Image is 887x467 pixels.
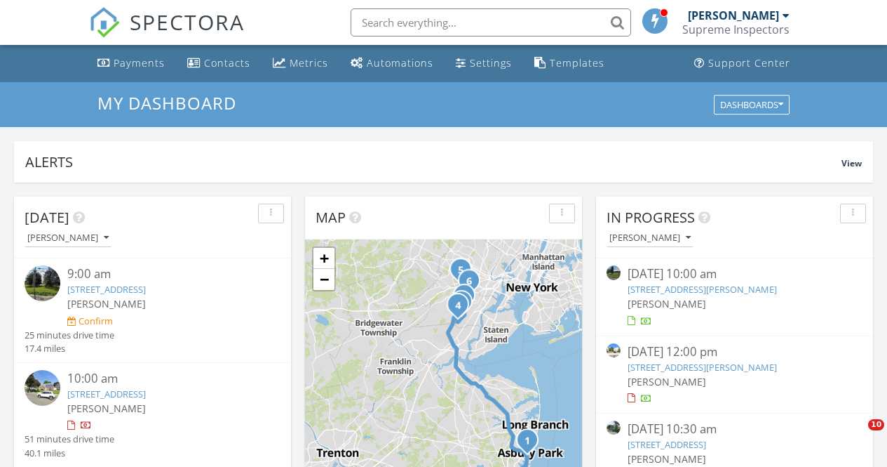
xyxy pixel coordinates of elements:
div: 51 minutes drive time [25,433,114,446]
a: [STREET_ADDRESS] [628,438,706,451]
span: [PERSON_NAME] [628,375,706,388]
div: Templates [550,56,604,70]
img: streetview [607,265,621,279]
button: [PERSON_NAME] [607,229,693,248]
button: [PERSON_NAME] [25,229,111,248]
a: [STREET_ADDRESS] [67,283,146,296]
i: 5 [458,265,463,275]
div: Support Center [708,56,790,70]
span: In Progress [607,208,695,227]
div: 142 Division St, Neptune, NJ 07753 [527,440,536,448]
img: streetview [25,370,60,406]
img: streetview [607,421,621,435]
div: 9:00 am [67,265,259,283]
a: Confirm [67,315,113,328]
div: 46 Palisade Rd, Linden, NJ 07036 [464,295,473,303]
img: The Best Home Inspection Software - Spectora [89,7,120,38]
div: 10:00 am [67,370,259,388]
span: [DATE] [25,208,69,227]
span: My Dashboard [97,91,236,114]
span: SPECTORA [130,7,245,37]
a: SPECTORA [89,19,245,48]
a: [STREET_ADDRESS][PERSON_NAME] [628,283,777,296]
a: 9:00 am [STREET_ADDRESS] [PERSON_NAME] Confirm 25 minutes drive time 17.4 miles [25,265,280,355]
i: 6 [466,277,472,287]
div: [PERSON_NAME] [27,233,109,243]
span: View [841,157,862,169]
div: Confirm [79,315,113,327]
a: 10:00 am [STREET_ADDRESS] [PERSON_NAME] 51 minutes drive time 40.1 miles [25,370,280,460]
div: Alerts [25,152,841,171]
img: streetview [25,265,60,301]
div: 25 minutes drive time [25,329,114,342]
i: 4 [455,301,461,310]
span: [PERSON_NAME] [67,402,146,415]
div: Dashboards [720,100,783,110]
span: [PERSON_NAME] [628,297,706,310]
a: [STREET_ADDRESS] [67,388,146,400]
a: Automations (Basic) [345,51,439,77]
div: [PERSON_NAME] [609,233,691,243]
a: Payments [92,51,170,77]
a: Zoom in [313,248,334,269]
div: Automations [367,56,433,70]
input: Search everything... [351,8,631,37]
div: 17.4 miles [25,342,114,355]
div: Settings [470,56,512,70]
img: streetview [607,343,621,357]
a: Zoom out [313,269,334,290]
a: Templates [529,51,610,77]
div: 400 Broadwell Ave, Union, NJ 07083 [469,280,478,289]
div: 40.1 miles [25,447,114,460]
a: Settings [450,51,517,77]
span: Map [316,208,346,227]
span: 10 [868,419,884,430]
a: Support Center [689,51,796,77]
i: 1 [524,436,530,446]
a: [DATE] 12:00 pm [STREET_ADDRESS][PERSON_NAME] [PERSON_NAME] [607,343,862,406]
div: 1126 Stone St, Rahway, NJ 07065 [458,304,466,313]
button: Dashboards [714,95,790,114]
span: [PERSON_NAME] [628,452,706,466]
iframe: Intercom live chat [839,419,873,453]
div: 2768 Vauxhall Rd, Union, NJ 07083 [461,269,469,277]
a: [STREET_ADDRESS][PERSON_NAME] [628,361,777,374]
div: [DATE] 12:00 pm [628,343,841,361]
a: Metrics [267,51,334,77]
div: Contacts [204,56,250,70]
div: Supreme Inspectors [682,22,790,37]
a: [DATE] 10:00 am [STREET_ADDRESS][PERSON_NAME] [PERSON_NAME] [607,265,862,328]
div: [PERSON_NAME] [688,8,779,22]
a: Contacts [182,51,256,77]
div: 924 Maurice Ave, Rahway, NJ 07065 [461,301,470,310]
div: Metrics [290,56,328,70]
div: [DATE] 10:30 am [628,421,841,438]
span: [PERSON_NAME] [67,297,146,310]
div: [DATE] 10:00 am [628,265,841,283]
div: Payments [114,56,165,70]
